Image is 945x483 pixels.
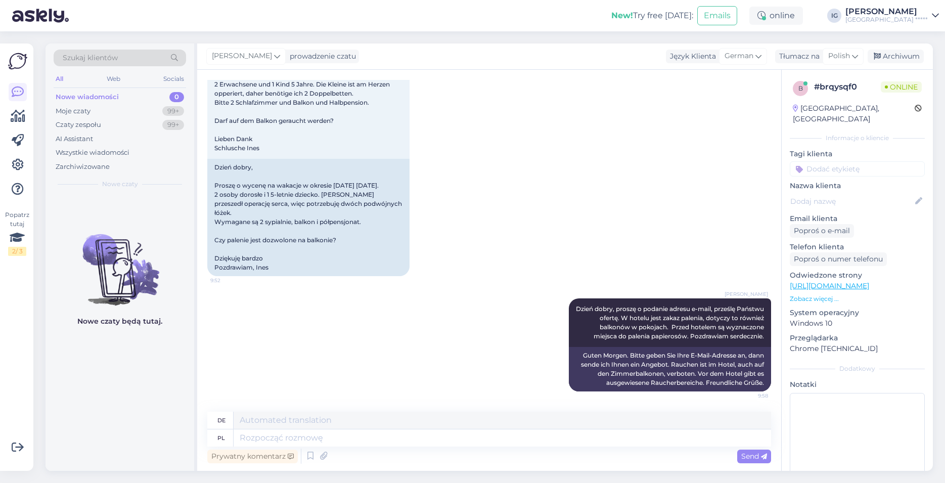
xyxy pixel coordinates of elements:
span: Szukaj klientów [63,53,118,63]
span: Nowe czaty [102,180,138,189]
p: Telefon klienta [790,242,925,252]
div: de [217,412,226,429]
p: System operacyjny [790,308,925,318]
img: No chats [46,216,194,307]
span: Online [881,81,922,93]
div: Poproś o numer telefonu [790,252,887,266]
div: Tłumacz na [775,51,820,62]
div: Prywatny komentarz [207,450,298,463]
div: Dzień dobry, Proszę o wycenę na wakacje w okresie [DATE] [DATE]. 2 osoby dorosłe i 1 5-letnie dzi... [207,159,410,276]
div: # brqysqf0 [814,81,881,93]
div: Język Klienta [666,51,716,62]
img: Askly Logo [8,52,27,71]
p: Odwiedzone strony [790,270,925,281]
div: [PERSON_NAME] [845,8,928,16]
input: Dodaj nazwę [790,196,913,207]
span: German [725,51,753,62]
span: Polish [828,51,850,62]
div: Guten Morgen. Bitte geben Sie Ihre E-Mail-Adresse an, dann sende ich Ihnen ein Angebot. Rauchen i... [569,347,771,391]
div: Poproś o e-mail [790,224,854,238]
div: prowadzenie czatu [286,51,356,62]
b: New! [611,11,633,20]
div: online [749,7,803,25]
span: Dzień dobry, proszę o podanie adresu e-mail, prześlę Państwu ofertę. W hotelu jest zakaz palenia,... [576,305,766,340]
p: Chrome [TECHNICAL_ID] [790,343,925,354]
span: b [798,84,803,92]
div: All [54,72,65,85]
p: Notatki [790,379,925,390]
div: 99+ [162,106,184,116]
p: Zobacz więcej ... [790,294,925,303]
div: Wszystkie wiadomości [56,148,129,158]
div: 2 / 3 [8,247,26,256]
div: Dodatkowy [790,364,925,373]
span: Send [741,452,767,461]
span: [PERSON_NAME] [212,51,272,62]
a: [URL][DOMAIN_NAME] [790,281,869,290]
div: Web [105,72,122,85]
div: Zarchiwizowane [56,162,110,172]
span: 9:58 [730,392,768,400]
div: Popatrz tutaj [8,210,26,256]
p: Nowe czaty będą tutaj. [77,316,162,327]
div: Archiwum [868,50,924,63]
div: pl [217,429,225,447]
div: Socials [161,72,186,85]
div: IG [827,9,841,23]
div: [GEOGRAPHIC_DATA], [GEOGRAPHIC_DATA] [793,103,915,124]
p: Tagi klienta [790,149,925,159]
a: [PERSON_NAME][GEOGRAPHIC_DATA] ***** [845,8,939,24]
div: Nowe wiadomości [56,92,119,102]
p: Windows 10 [790,318,925,329]
input: Dodać etykietę [790,161,925,177]
p: Przeglądarka [790,333,925,343]
span: 9:52 [210,277,248,284]
div: Informacje o kliencie [790,134,925,143]
p: Nazwa klienta [790,181,925,191]
div: Try free [DATE]: [611,10,693,22]
p: Email klienta [790,213,925,224]
div: Moje czaty [56,106,91,116]
div: 0 [169,92,184,102]
div: AI Assistant [56,134,93,144]
div: Czaty zespołu [56,120,101,130]
button: Emails [697,6,737,25]
span: [PERSON_NAME] [725,290,768,298]
div: 99+ [162,120,184,130]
